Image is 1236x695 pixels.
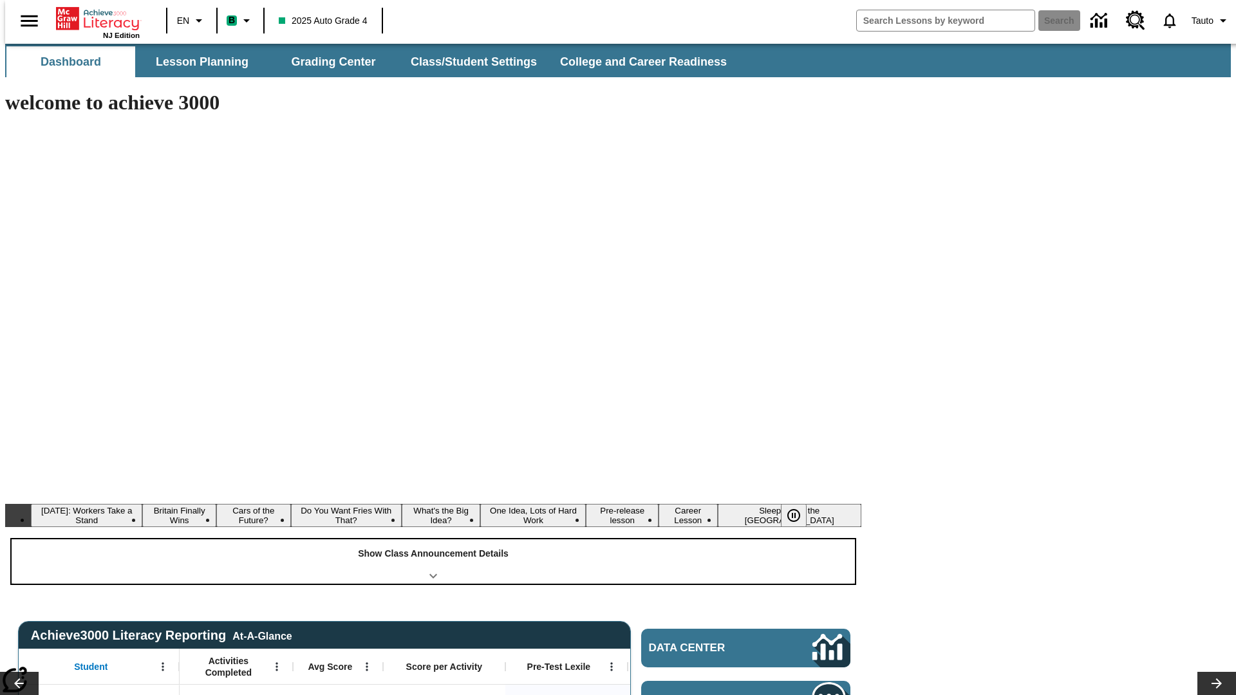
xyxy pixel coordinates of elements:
span: Achieve3000 Literacy Reporting [31,628,292,643]
button: Slide 8 Career Lesson [659,504,718,527]
span: Pre-Test Lexile [527,661,591,672]
a: Data Center [641,629,850,667]
button: Class/Student Settings [400,46,547,77]
button: Slide 9 Sleepless in the Animal Kingdom [718,504,861,527]
span: Avg Score [308,661,352,672]
h1: welcome to achieve 3000 [5,91,861,115]
button: Lesson carousel, Next [1197,672,1236,695]
p: Show Class Announcement Details [358,547,509,561]
button: Slide 7 Pre-release lesson [586,504,659,527]
div: At-A-Glance [232,628,292,642]
span: Data Center [649,642,769,654]
button: Open Menu [602,657,621,676]
div: Show Class Announcement Details [12,539,855,584]
button: Slide 6 One Idea, Lots of Hard Work [480,504,586,527]
span: NJ Edition [103,32,140,39]
button: Lesson Planning [138,46,267,77]
button: Slide 5 What's the Big Idea? [402,504,481,527]
a: Notifications [1153,4,1186,37]
button: Slide 1 Labor Day: Workers Take a Stand [31,504,142,527]
div: SubNavbar [5,46,738,77]
button: Grading Center [269,46,398,77]
button: Slide 2 Britain Finally Wins [142,504,216,527]
button: Language: EN, Select a language [171,9,212,32]
button: College and Career Readiness [550,46,737,77]
a: Resource Center, Will open in new tab [1118,3,1153,38]
span: EN [177,14,189,28]
button: Open Menu [357,657,377,676]
button: Open Menu [267,657,286,676]
div: Home [56,5,140,39]
div: SubNavbar [5,44,1231,77]
span: Score per Activity [406,661,483,672]
input: search field [857,10,1035,31]
span: B [229,12,235,28]
button: Pause [781,504,807,527]
button: Profile/Settings [1186,9,1236,32]
span: Tauto [1192,14,1213,28]
span: 2025 Auto Grade 4 [279,14,368,28]
a: Data Center [1083,3,1118,39]
button: Open Menu [153,657,173,676]
span: Activities Completed [186,655,271,678]
a: Home [56,6,140,32]
button: Dashboard [6,46,135,77]
button: Boost Class color is mint green. Change class color [221,9,259,32]
span: Student [74,661,108,672]
button: Slide 4 Do You Want Fries With That? [291,504,402,527]
div: Pause [781,504,819,527]
button: Slide 3 Cars of the Future? [216,504,291,527]
button: Open side menu [10,2,48,40]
